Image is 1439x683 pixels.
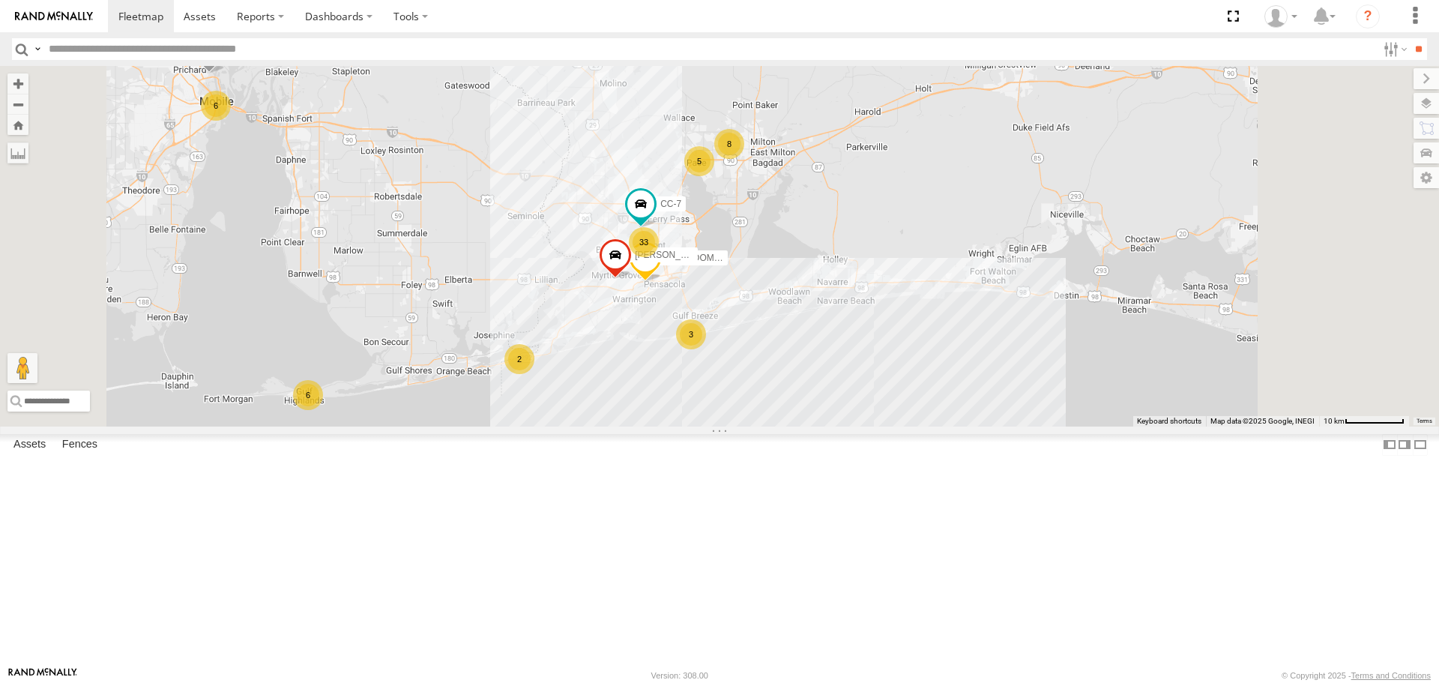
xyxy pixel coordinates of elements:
label: Assets [6,435,53,456]
span: [PERSON_NAME] [635,250,709,260]
div: © Copyright 2025 - [1282,671,1431,680]
div: 2 [504,344,534,374]
button: Drag Pegman onto the map to open Street View [7,353,37,383]
span: Map data ©2025 Google, INEGI [1210,417,1315,425]
button: Map Scale: 10 km per 76 pixels [1319,416,1409,427]
label: Dock Summary Table to the Left [1382,434,1397,456]
div: Version: 308.00 [651,671,708,680]
div: 5 [684,146,714,176]
button: Zoom in [7,73,28,94]
label: Search Filter Options [1378,38,1410,60]
div: 33 [629,227,659,257]
div: 3 [676,319,706,349]
span: CC-7 [660,199,681,209]
label: Fences [55,435,105,456]
button: Zoom out [7,94,28,115]
label: Search Query [31,38,43,60]
a: Terms and Conditions [1351,671,1431,680]
button: Keyboard shortcuts [1137,416,1201,427]
div: 8 [714,129,744,159]
label: Dock Summary Table to the Right [1397,434,1412,456]
button: Zoom Home [7,115,28,135]
img: rand-logo.svg [15,11,93,22]
a: Visit our Website [8,668,77,683]
a: Terms (opens in new tab) [1417,418,1432,424]
label: Hide Summary Table [1413,434,1428,456]
i: ? [1356,4,1380,28]
div: William Pittman [1259,5,1303,28]
div: 6 [293,380,323,410]
span: S-40 BOOM LIFT [665,253,734,264]
div: 6 [201,91,231,121]
label: Map Settings [1414,167,1439,188]
label: Measure [7,142,28,163]
span: 10 km [1324,417,1345,425]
